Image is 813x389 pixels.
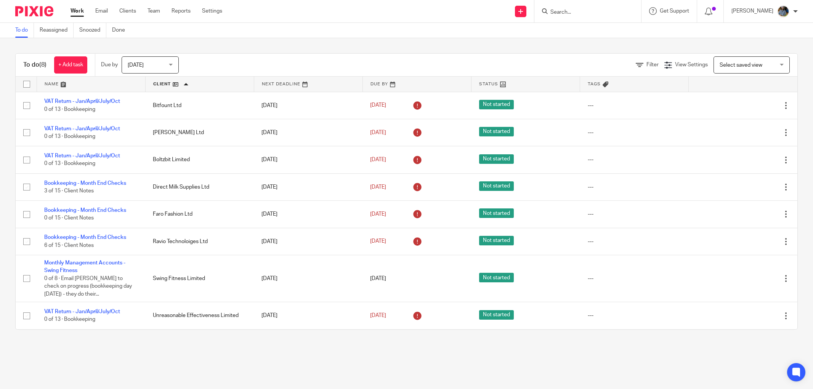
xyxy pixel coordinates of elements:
a: VAT Return - Jan/April/July/Oct [44,99,120,104]
td: [PERSON_NAME] Ltd [145,119,254,146]
span: (8) [39,62,47,68]
span: [DATE] [370,276,386,281]
span: Not started [479,100,514,109]
a: Monthly Management Accounts - Swing Fitness [44,260,125,273]
p: Due by [101,61,118,69]
span: 0 of 8 · Email [PERSON_NAME] to check on progress (bookkeeping day [DATE]) - they do their... [44,276,132,297]
div: --- [588,210,681,218]
td: [DATE] [254,146,362,173]
a: VAT Return - Jan/April/July/Oct [44,126,120,131]
span: Not started [479,127,514,136]
span: 0 of 13 · Bookkeeping [44,134,95,139]
a: Snoozed [79,23,106,38]
span: Not started [479,154,514,164]
span: [DATE] [370,157,386,162]
a: Work [71,7,84,15]
a: Reassigned [40,23,74,38]
img: Pixie [15,6,53,16]
td: [DATE] [254,173,362,200]
a: Bookkeeping - Month End Checks [44,181,126,186]
span: 0 of 13 · Bookkeeping [44,107,95,112]
td: Direct Milk Supplies Ltd [145,173,254,200]
td: [DATE] [254,92,362,119]
span: Filter [646,62,659,67]
td: Ravio Technoloiges Ltd [145,228,254,255]
span: 6 of 15 · Client Notes [44,243,94,248]
span: 3 of 15 · Client Notes [44,188,94,194]
a: Done [112,23,131,38]
span: Not started [479,208,514,218]
span: Select saved view [720,62,762,68]
a: Settings [202,7,222,15]
a: Reports [172,7,191,15]
div: --- [588,102,681,109]
span: [DATE] [370,184,386,190]
span: 0 of 13 · Bookkeeping [44,161,95,166]
div: --- [588,238,681,245]
td: [DATE] [254,228,362,255]
a: To do [15,23,34,38]
span: Not started [479,236,514,245]
span: 0 of 13 · Bookkeeping [44,317,95,322]
a: Email [95,7,108,15]
td: Unreasonable Effectiveness Limited [145,302,254,329]
a: Team [148,7,160,15]
a: + Add task [54,56,87,74]
a: VAT Return - Jan/April/July/Oct [44,309,120,314]
td: Bitfount Ltd [145,92,254,119]
td: Boltzbit Limited [145,146,254,173]
span: [DATE] [128,62,144,68]
span: View Settings [675,62,708,67]
div: --- [588,275,681,282]
h1: To do [23,61,47,69]
td: [DATE] [254,302,362,329]
span: Not started [479,273,514,282]
td: [DATE] [254,255,362,302]
span: Not started [479,310,514,320]
a: Bookkeeping - Month End Checks [44,235,126,240]
a: Bookkeeping - Month End Checks [44,208,126,213]
td: [DATE] [254,201,362,228]
p: [PERSON_NAME] [731,7,773,15]
span: Get Support [660,8,689,14]
span: Tags [588,82,601,86]
div: --- [588,156,681,163]
a: VAT Return - Jan/April/July/Oct [44,153,120,158]
td: Faro Fashion Ltd [145,201,254,228]
span: 0 of 15 · Client Notes [44,216,94,221]
input: Search [550,9,618,16]
span: [DATE] [370,239,386,244]
td: [DATE] [254,119,362,146]
span: Not started [479,181,514,191]
div: --- [588,129,681,136]
span: [DATE] [370,130,386,135]
span: [DATE] [370,313,386,318]
img: Jaskaran%20Singh.jpeg [777,5,789,18]
span: [DATE] [370,103,386,108]
div: --- [588,183,681,191]
a: Clients [119,7,136,15]
div: --- [588,312,681,319]
td: Swing Fitness Limited [145,255,254,302]
span: [DATE] [370,211,386,217]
